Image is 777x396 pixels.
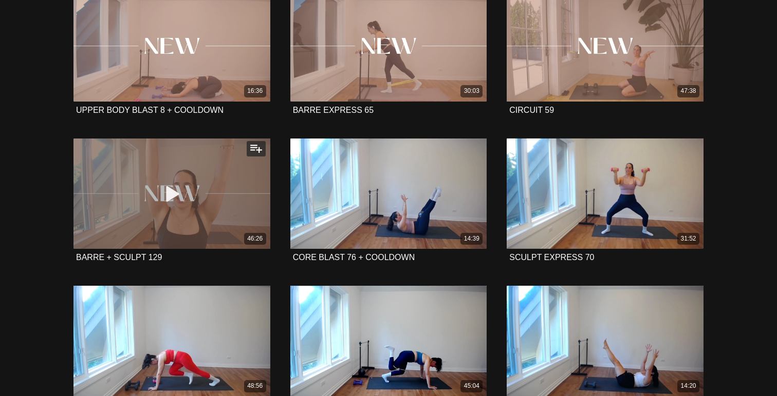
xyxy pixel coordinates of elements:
a: CARDIO BLAST 42 + COOLDOWN 14:20 [507,286,704,396]
div: 14:20 [677,380,699,392]
div: 46:26 [244,233,266,245]
a: SCULPT EXPRESS 70 31:52 [507,138,704,249]
button: Add to my list [247,141,266,156]
a: CORE BLAST 76 + COOLDOWN 14:39 [290,138,487,249]
a: CIRCUIT 58 48:56 [73,286,270,396]
a: UPPER BODY BLAST 8 + COOLDOWN [76,106,224,114]
a: BARRE 275 45:04 [290,286,487,396]
div: 45:04 [460,380,483,392]
div: 47:38 [677,85,699,97]
div: 31:52 [677,233,699,245]
div: 48:56 [244,380,266,392]
div: 30:03 [460,85,483,97]
a: CORE BLAST 76 + COOLDOWN [293,253,415,262]
strong: CORE BLAST 76 + COOLDOWN [293,253,415,262]
div: 16:36 [244,85,266,97]
a: BARRE EXPRESS 65 [293,106,374,114]
a: CIRCUIT 59 [509,106,554,114]
a: BARRE + SCULPT 129 [76,253,162,262]
div: 14:39 [460,233,483,245]
a: BARRE + SCULPT 129 46:26 [73,138,270,249]
strong: BARRE + SCULPT 129 [76,253,162,262]
strong: SCULPT EXPRESS 70 [509,253,594,262]
a: SCULPT EXPRESS 70 [509,253,594,262]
